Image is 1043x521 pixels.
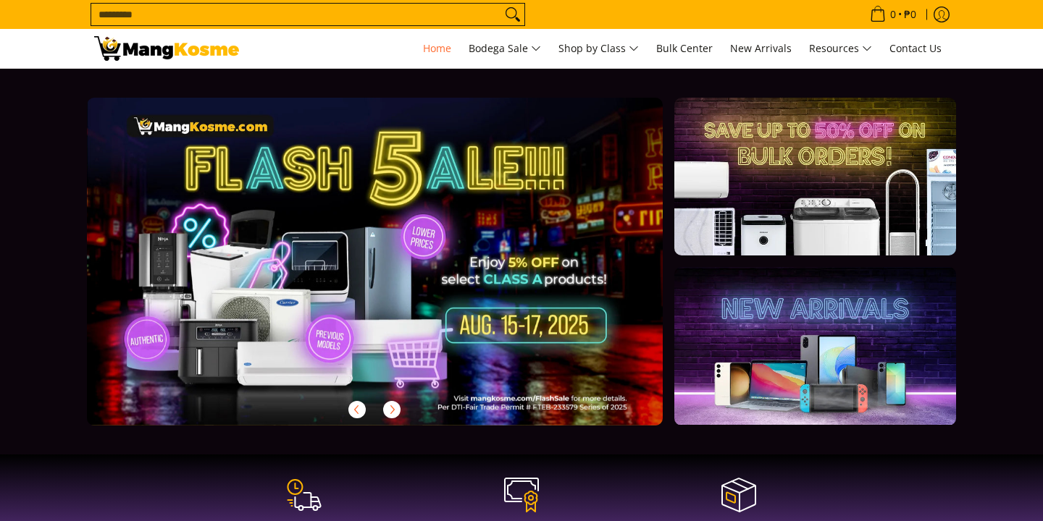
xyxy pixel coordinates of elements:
[902,9,918,20] span: ₱0
[730,41,792,55] span: New Arrivals
[723,29,799,68] a: New Arrivals
[254,29,949,68] nav: Main Menu
[882,29,949,68] a: Contact Us
[87,98,709,449] a: More
[501,4,524,25] button: Search
[558,40,639,58] span: Shop by Class
[551,29,646,68] a: Shop by Class
[341,394,373,425] button: Previous
[888,9,898,20] span: 0
[802,29,879,68] a: Resources
[469,40,541,58] span: Bodega Sale
[649,29,720,68] a: Bulk Center
[656,41,713,55] span: Bulk Center
[809,40,872,58] span: Resources
[889,41,942,55] span: Contact Us
[423,41,451,55] span: Home
[376,394,408,425] button: Next
[866,7,921,22] span: •
[416,29,458,68] a: Home
[94,36,239,61] img: Mang Kosme: Your Home Appliances Warehouse Sale Partner!
[461,29,548,68] a: Bodega Sale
